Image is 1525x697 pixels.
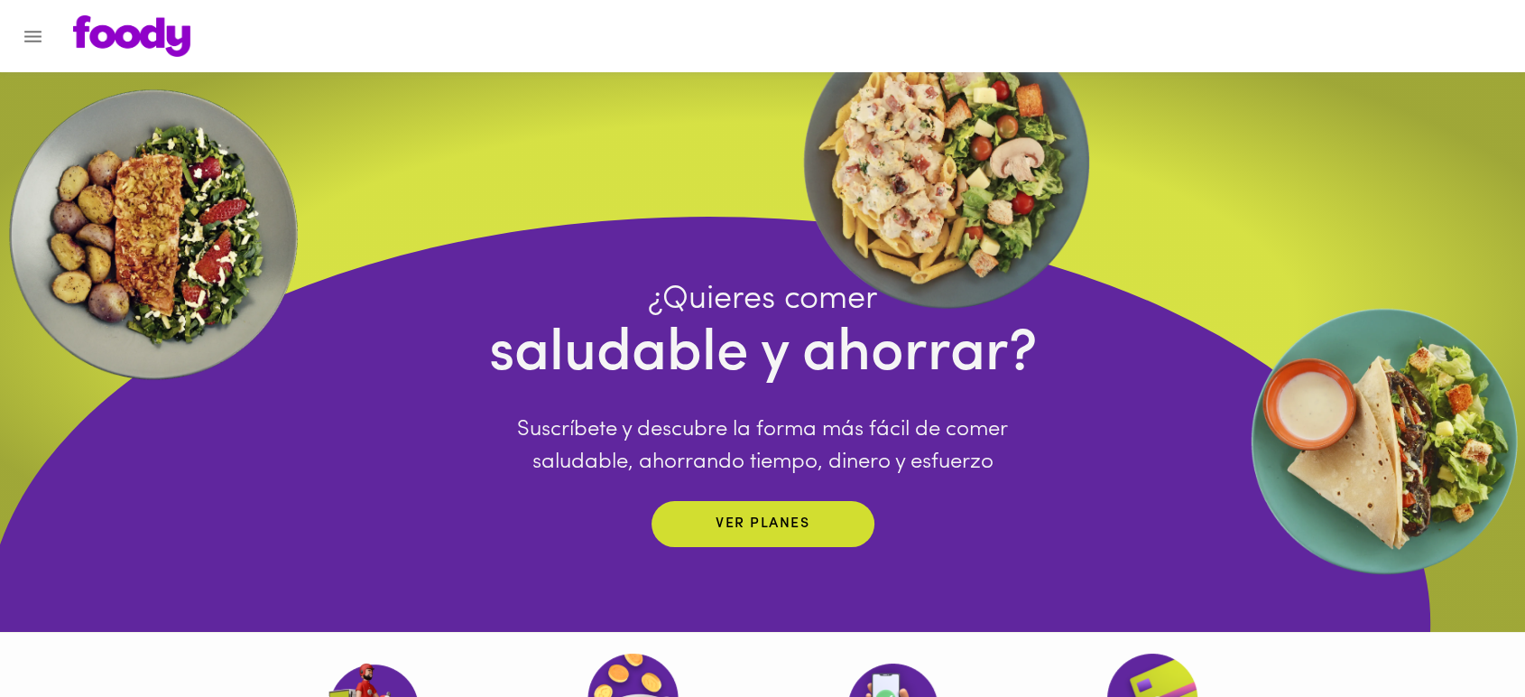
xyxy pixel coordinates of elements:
h4: ¿Quieres comer [488,280,1037,320]
iframe: Messagebird Livechat Widget [1420,592,1507,679]
p: Ver planes [716,514,809,534]
button: Ver planes [652,501,874,547]
p: Suscríbete y descubre la forma más fácil de comer saludable, ahorrando tiempo, dinero y esfuerzo [488,414,1037,479]
button: Menu [11,14,55,59]
img: ellipse.webp [793,9,1100,316]
h4: saludable y ahorrar? [488,320,1037,391]
img: logo.png [73,15,190,57]
img: EllipseRigth.webp [1243,301,1525,582]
